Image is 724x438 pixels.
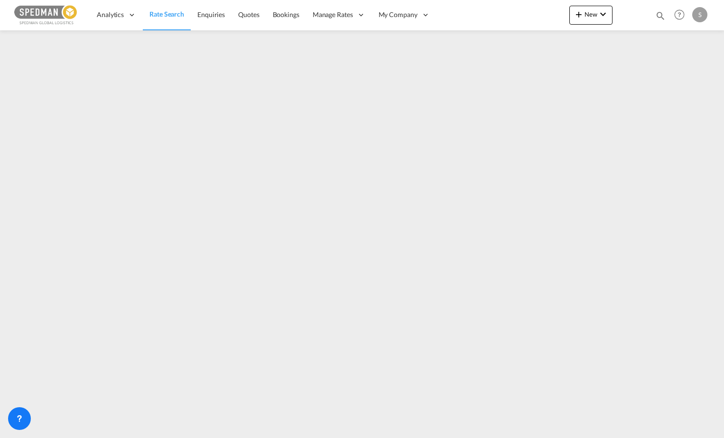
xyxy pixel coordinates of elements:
[379,10,418,19] span: My Company
[273,10,299,18] span: Bookings
[97,10,124,19] span: Analytics
[14,4,78,26] img: c12ca350ff1b11efb6b291369744d907.png
[573,10,609,18] span: New
[313,10,353,19] span: Manage Rates
[671,7,692,24] div: Help
[569,6,613,25] button: icon-plus 400-fgNewicon-chevron-down
[573,9,585,20] md-icon: icon-plus 400-fg
[238,10,259,18] span: Quotes
[655,10,666,25] div: icon-magnify
[197,10,225,18] span: Enquiries
[655,10,666,21] md-icon: icon-magnify
[692,7,707,22] div: S
[597,9,609,20] md-icon: icon-chevron-down
[671,7,687,23] span: Help
[149,10,184,18] span: Rate Search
